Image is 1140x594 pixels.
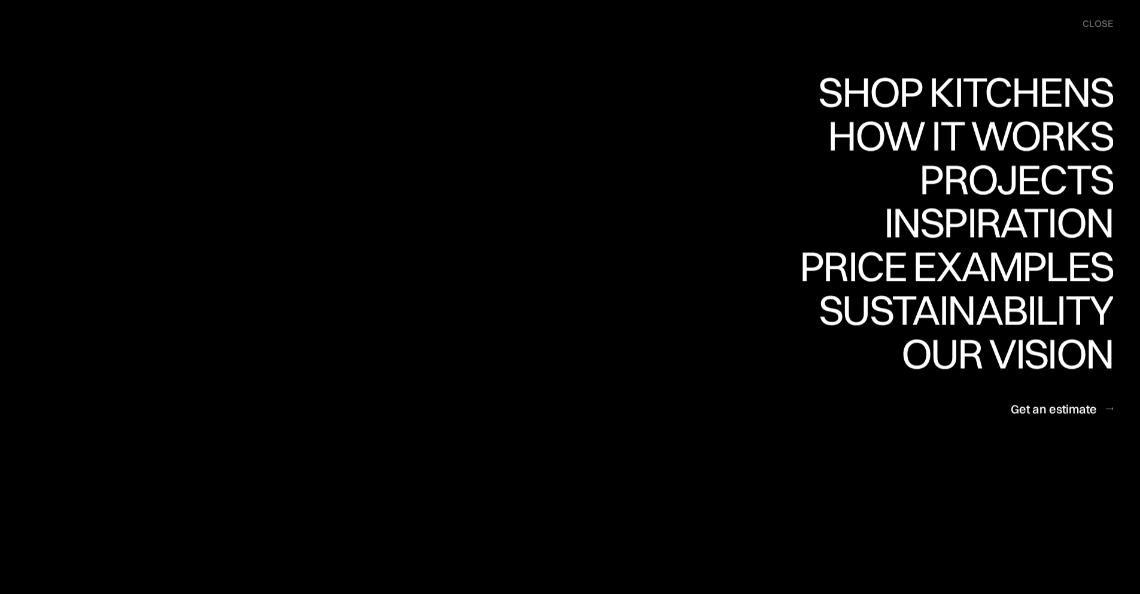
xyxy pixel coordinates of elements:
div: Inspiration [867,202,1113,244]
a: Get an estimate [1011,394,1113,423]
div: How it works [825,114,1113,156]
a: ProjectsProjects [919,158,1113,202]
div: Shop Kitchens [812,113,1113,154]
div: Sustainability [808,289,1113,331]
a: Our visionOur vision [891,332,1113,376]
div: How it works [825,156,1113,198]
a: Price examplesPrice examples [799,246,1113,289]
div: Our vision [891,374,1113,416]
div: Price examples [799,246,1113,287]
div: Our vision [891,332,1113,374]
div: menu [1071,12,1113,36]
div: Projects [919,200,1113,242]
div: Projects [919,158,1113,200]
a: How it worksHow it works [825,114,1113,158]
a: InspirationInspiration [867,202,1113,246]
div: Get an estimate [1011,401,1097,417]
div: close [1083,17,1113,31]
div: Inspiration [867,244,1113,286]
div: Shop Kitchens [812,71,1113,113]
a: SustainabilitySustainability [808,289,1113,332]
div: Price examples [799,287,1113,329]
div: Sustainability [808,331,1113,372]
a: Shop KitchensShop Kitchens [812,71,1113,114]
